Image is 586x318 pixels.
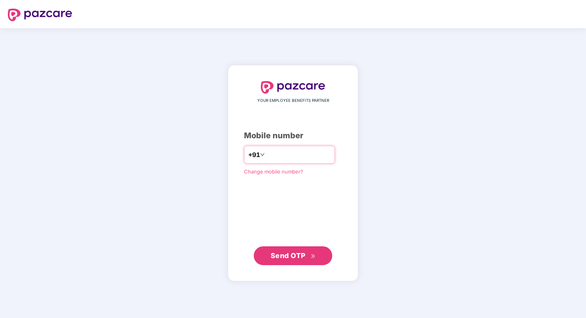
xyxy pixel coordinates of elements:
[271,251,306,260] span: Send OTP
[8,9,72,21] img: logo
[244,168,303,175] a: Change mobile number?
[248,150,260,160] span: +91
[311,254,316,259] span: double-right
[261,81,325,94] img: logo
[260,152,265,157] span: down
[254,246,332,265] button: Send OTPdouble-right
[244,130,342,142] div: Mobile number
[257,98,329,104] span: YOUR EMPLOYEE BENEFITS PARTNER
